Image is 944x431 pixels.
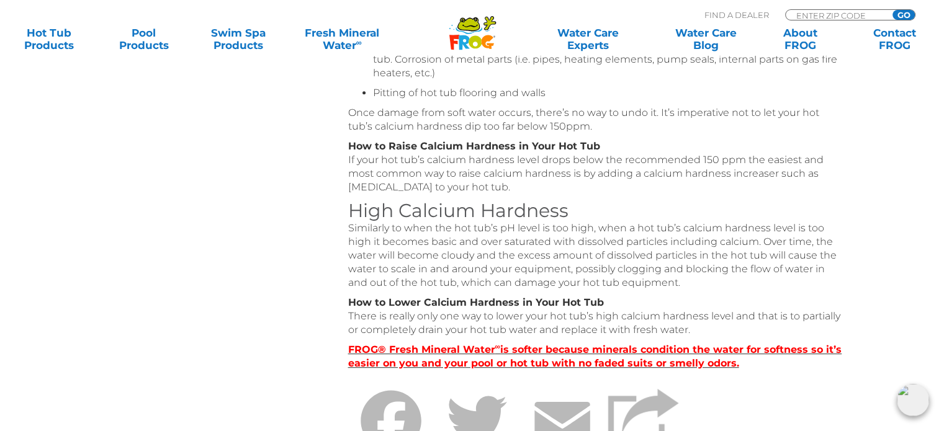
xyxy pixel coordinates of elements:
input: GO [892,10,915,20]
a: ContactFROG [858,27,932,51]
li: Etching or pitting of hot tub decks/stairs or stone and concrete surfaces surrounding your hot tu... [373,39,845,80]
strong: FROG® Fresh Mineral Water is softer because minerals condition the water for softness so it’s eas... [348,344,842,369]
strong: How to Lower Calcium Hardness in Your Hot Tub [348,296,604,308]
li: Pitting of hot tub flooring and walls [373,86,845,100]
a: Water CareExperts [528,27,648,51]
p: Similarly to when the hot tub’s pH level is too high, when a hot tub’s calcium hardness level is ... [348,221,845,290]
p: If your hot tub’s calcium hardness level drops below the recommended 150 ppm the easiest and most... [348,140,845,194]
a: Swim SpaProducts [202,27,275,51]
p: Find A Dealer [704,9,769,20]
img: openIcon [897,384,929,416]
a: Fresh MineralWater∞ [296,27,388,51]
input: Zip Code Form [795,10,879,20]
a: FROG® Fresh Mineral Water∞is softer because minerals condition the water for softness so it’s eas... [348,344,842,369]
sup: ∞ [356,38,361,47]
a: Hot TubProducts [12,27,86,51]
p: Once damage from soft water occurs, there’s no way to undo it. It’s imperative not to let your ho... [348,106,845,133]
p: There is really only one way to lower your hot tub’s high calcium hardness level and that is to p... [348,296,845,337]
a: AboutFROG [763,27,837,51]
sup: ∞ [495,342,501,351]
a: PoolProducts [107,27,180,51]
a: Water CareBlog [669,27,742,51]
h3: High Calcium Hardness [348,200,845,221]
strong: How to Raise Calcium Hardness in Your Hot Tub [348,140,600,152]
